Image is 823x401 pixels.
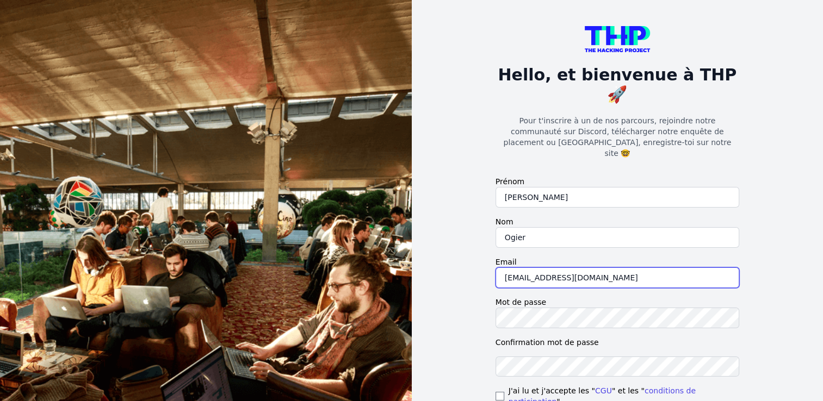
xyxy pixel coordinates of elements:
h1: Hello, et bienvenue à THP 🚀 [496,65,739,104]
p: Pour t'inscrire à un de nos parcours, rejoindre notre communauté sur Discord, télécharger notre e... [496,115,739,159]
label: Prénom [496,176,739,187]
a: CGU [595,386,612,395]
label: Mot de passe [496,297,739,308]
label: Email [496,256,739,267]
img: logo [585,26,650,52]
label: Confirmation mot de passe [496,337,739,348]
input: fred.dupond@mail.com [496,267,739,288]
label: Nom [496,216,739,227]
input: Dupont [496,227,739,248]
input: Frédérique [496,187,739,208]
